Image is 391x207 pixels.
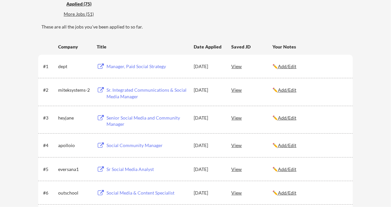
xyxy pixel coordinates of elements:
div: miteksystems-2 [58,87,91,93]
div: Title [97,44,187,50]
div: Company [58,44,91,50]
div: Social Community Manager [106,142,187,149]
div: Your Notes [272,44,347,50]
div: These are all the jobs you've been applied to so far. [41,24,353,30]
div: #5 [43,166,56,173]
div: [DATE] [194,63,222,70]
div: View [231,163,272,175]
u: Add/Edit [278,142,296,148]
div: dept [58,63,91,70]
u: Add/Edit [278,190,296,196]
div: Manager, Paid Social Strategy [106,63,187,70]
u: Add/Edit [278,64,296,69]
div: More Jobs (51) [64,11,112,17]
div: #3 [43,115,56,121]
div: ✏️ [272,115,347,121]
div: #6 [43,190,56,196]
div: Senior Social Media and Community Manager [106,115,187,127]
div: ✏️ [272,63,347,70]
div: #1 [43,63,56,70]
div: Sr. Integrated Communications & Social Media Manager [106,87,187,100]
u: Add/Edit [278,115,296,121]
div: [DATE] [194,142,222,149]
div: These are job applications we think you'd be a good fit for, but couldn't apply you to automatica... [64,11,112,18]
div: apolloio [58,142,91,149]
div: eversana1 [58,166,91,173]
u: Add/Edit [278,87,296,93]
div: ✏️ [272,87,347,93]
div: #4 [43,142,56,149]
div: Sr Social Media Analyst [106,166,187,173]
div: View [231,112,272,123]
div: [DATE] [194,115,222,121]
div: Applied (75) [66,1,109,7]
div: [DATE] [194,166,222,173]
div: #2 [43,87,56,93]
div: These are all the jobs you've been applied to so far. [66,1,109,8]
div: Date Applied [194,44,222,50]
div: View [231,84,272,96]
div: [DATE] [194,190,222,196]
div: heyjane [58,115,91,121]
div: View [231,139,272,151]
div: Social Media & Content Specialist [106,190,187,196]
div: ✏️ [272,166,347,173]
div: outschool [58,190,91,196]
u: Add/Edit [278,166,296,172]
div: View [231,187,272,198]
div: ✏️ [272,142,347,149]
div: ✏️ [272,190,347,196]
div: [DATE] [194,87,222,93]
div: View [231,60,272,72]
div: Saved JD [231,41,272,52]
